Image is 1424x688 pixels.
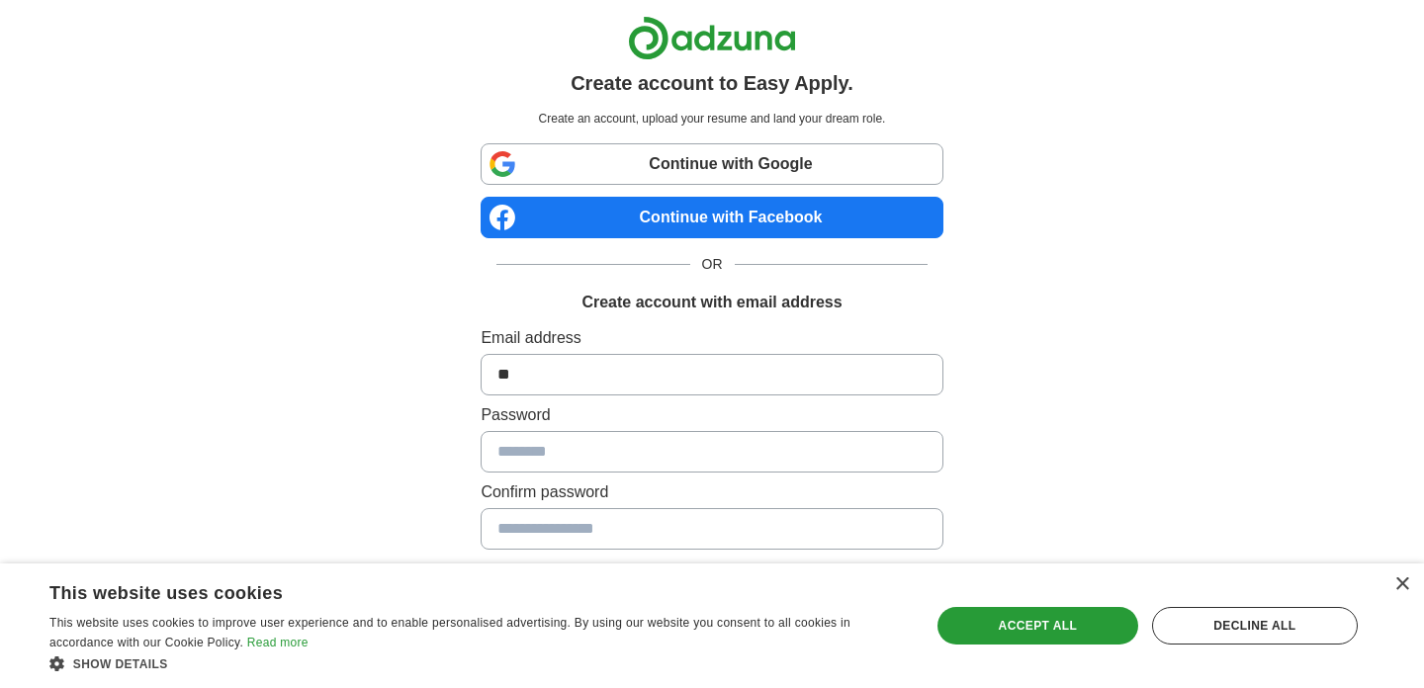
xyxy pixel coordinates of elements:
a: Continue with Facebook [481,197,942,238]
label: Email address [481,326,942,350]
div: This website uses cookies [49,575,855,605]
label: Confirm password [481,480,942,504]
a: Read more, opens a new window [247,636,309,649]
span: This website uses cookies to improve user experience and to enable personalised advertising. By u... [49,616,850,649]
p: Create an account, upload your resume and land your dream role. [485,110,938,128]
div: Decline all [1152,607,1358,645]
div: Close [1394,577,1409,592]
span: Show details [73,657,168,671]
img: Adzuna logo [628,16,796,60]
div: Show details [49,653,905,673]
label: Password [481,403,942,427]
h1: Create account to Easy Apply. [571,68,853,98]
span: OR [690,254,735,275]
a: Continue with Google [481,143,942,185]
h1: Create account with email address [581,291,842,314]
div: Accept all [937,607,1138,645]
